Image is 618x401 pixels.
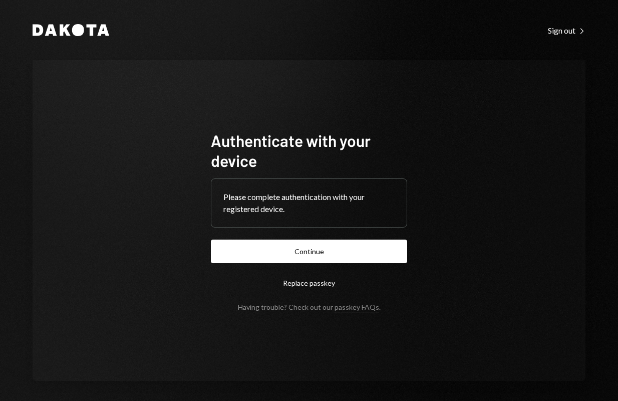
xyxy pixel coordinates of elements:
a: Sign out [548,25,585,36]
button: Continue [211,240,407,263]
div: Having trouble? Check out our . [238,303,381,311]
div: Sign out [548,26,585,36]
a: passkey FAQs [335,303,379,312]
button: Replace passkey [211,271,407,295]
h1: Authenticate with your device [211,130,407,170]
div: Please complete authentication with your registered device. [223,191,395,215]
